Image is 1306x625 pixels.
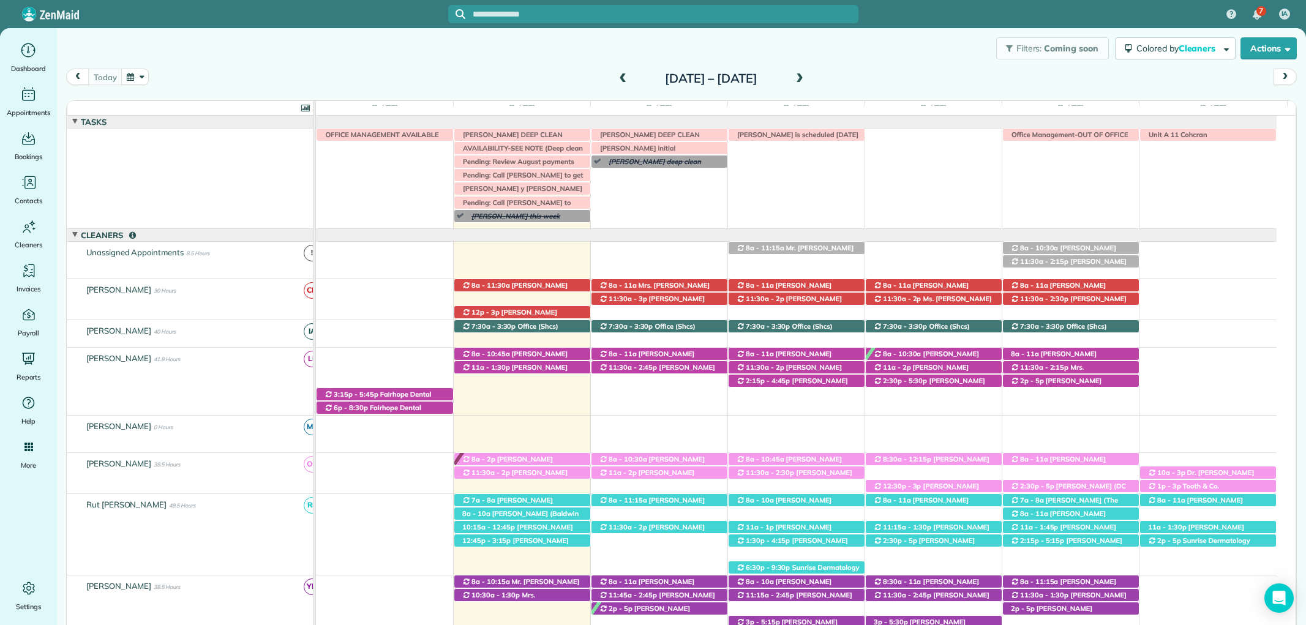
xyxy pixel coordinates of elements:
span: [PERSON_NAME] (DC LAWN) ([PHONE_NUMBER], [PHONE_NUMBER]) [1010,482,1126,508]
span: 8a - 11a [1010,350,1040,358]
span: 12:45p - 3:15p [462,536,511,545]
div: [STREET_ADDRESS] [591,494,727,507]
span: [PERSON_NAME] ([PHONE_NUMBER]) [736,523,831,540]
span: [PERSON_NAME] ([PHONE_NUMBER]) [873,376,985,394]
span: Contacts [15,195,42,207]
span: Pending: Call [PERSON_NAME] to collect CC [457,198,571,215]
span: Unit A 11 Cohcran [1143,130,1208,139]
span: 8a - 11:30a [471,281,511,290]
div: [STREET_ADDRESS] [454,534,590,547]
span: 2:15p - 5:15p [1019,536,1065,545]
div: [STREET_ADDRESS] [729,375,865,387]
span: 8a - 10:30a [882,350,922,358]
span: Cleaners [1179,43,1218,54]
span: [PERSON_NAME] ([PHONE_NUMBER]) [462,523,573,540]
span: Invoices [17,283,41,295]
span: 11a - 1:30p [1147,523,1187,531]
span: 11:30a - 2p [745,363,785,372]
div: [STREET_ADDRESS] [1003,494,1139,507]
button: Focus search [448,9,465,19]
span: [PERSON_NAME] y [PERSON_NAME] solo dos [PERSON_NAME] ([PERSON_NAME] va a llevar su nino al doctor... [457,184,588,228]
span: 8a - 10a [745,577,775,586]
span: [PERSON_NAME] ([PHONE_NUMBER]) [599,591,715,608]
div: [STREET_ADDRESS] [1003,507,1139,520]
a: Settings [5,578,52,613]
span: CM [304,282,320,299]
span: Mrs. [PERSON_NAME] ([PHONE_NUMBER]) [1010,363,1135,380]
span: 7 [1259,6,1263,16]
div: [STREET_ADDRESS] [454,521,590,534]
div: [STREET_ADDRESS][PERSON_NAME] [866,375,1002,387]
span: 2p - 5p [1019,376,1045,385]
span: Settings [16,601,42,613]
span: 7:30a - 3:30p [1019,322,1065,331]
a: Payroll [5,305,52,339]
span: 11:30a - 2p [471,468,511,477]
div: [STREET_ADDRESS] [866,480,1002,493]
button: Actions [1240,37,1297,59]
span: 8a - 2p [471,455,496,463]
span: 8a - 11a [745,350,775,358]
span: 8:30a - 11a [882,577,922,586]
span: Sunrise Dermatology ([PHONE_NUMBER]) [736,563,860,580]
div: [STREET_ADDRESS] [591,521,727,534]
span: Tooth & Co. ([PHONE_NUMBER]) [1147,482,1219,499]
span: AVAILABILITY-SEE NOTE (Deep clean availability [DATE] 8 am [DATE] 8 am [DATE] 11 am un deep clean... [457,144,583,267]
span: 7:30a - 3:30p [745,322,791,331]
span: [PERSON_NAME] ([PHONE_NUMBER]) [736,496,831,513]
span: [PERSON_NAME] ([PHONE_NUMBER]) [462,350,568,367]
div: [STREET_ADDRESS][PERSON_NAME] [1140,534,1276,547]
span: [PERSON_NAME] ([PHONE_NUMBER]) [736,455,842,472]
span: 11:15a - 1:30p [882,523,932,531]
div: [STREET_ADDRESS] [454,279,590,292]
span: Cleaners [15,239,42,251]
span: [PERSON_NAME] ([PHONE_NUMBER]) [873,281,969,298]
span: [PERSON_NAME] ([PHONE_NUMBER]) [736,294,842,312]
div: [STREET_ADDRESS] [1003,255,1139,268]
div: [STREET_ADDRESS][PERSON_NAME] [729,561,865,574]
span: 7:30a - 3:30p [608,322,654,331]
span: 2p - 5p [1157,536,1182,545]
span: [PERSON_NAME] ([PHONE_NUMBER]) [1010,604,1092,621]
div: [STREET_ADDRESS][PERSON_NAME] [1003,293,1139,305]
span: [PERSON_NAME] ([PHONE_NUMBER]) [1010,536,1122,553]
span: IA [1282,9,1288,19]
span: 8a - 10:30a [1019,244,1059,252]
span: [PERSON_NAME] ([PHONE_NUMBER]) [873,482,979,499]
span: [PERSON_NAME] ([PHONE_NUMBER]) [599,294,705,312]
div: [STREET_ADDRESS] [591,589,727,602]
div: 11940 [US_STATE] 181 - Fairhope, AL, 36532 [1003,320,1139,333]
span: Mrs. [PERSON_NAME] ([PHONE_NUMBER]) [599,281,710,298]
div: 11940 [US_STATE] 181 - Fairhope, AL, 36532 [454,320,590,333]
span: [PERSON_NAME] this week [465,212,560,220]
span: [DATE] [918,103,949,113]
span: [PERSON_NAME] (The Verandas) [1010,496,1118,513]
span: [PERSON_NAME] ([PHONE_NUMBER]) [873,523,989,540]
span: [PERSON_NAME] ([PHONE_NUMBER]) [736,536,848,553]
div: [STREET_ADDRESS][PERSON_NAME] [454,453,590,466]
div: [STREET_ADDRESS] [866,575,1002,588]
span: [PERSON_NAME] ([PHONE_NUMBER]) [736,363,842,380]
span: Office (Shcs) ([PHONE_NUMBER]) [873,322,970,339]
span: [PERSON_NAME] [84,285,154,294]
span: Dr. [PERSON_NAME] ([PHONE_NUMBER], [PHONE_NUMBER]) [1147,468,1254,495]
span: 3:15p - 5:45p [333,390,379,399]
div: [STREET_ADDRESS][PERSON_NAME] [866,494,1002,507]
span: [PERSON_NAME] (Baldwin County Home Builders Assn) ([PHONE_NUMBER]) [462,509,579,536]
span: 8a - 11a [882,281,912,290]
div: [STREET_ADDRESS][PERSON_NAME] [1140,466,1276,479]
div: [STREET_ADDRESS] [454,575,590,588]
span: Dashboard [11,62,46,75]
span: 2p - 5p [1010,604,1035,613]
span: [PERSON_NAME] ([PHONE_NUMBER]) [873,577,979,594]
span: 10:15a - 12:45p [462,523,516,531]
div: [STREET_ADDRESS][PERSON_NAME] [866,293,1002,305]
span: 10:30a - 1:30p [471,591,520,599]
div: [STREET_ADDRESS] [1140,521,1276,534]
span: 7:30a - 3:30p [471,322,517,331]
span: 11:30a - 2p [608,523,648,531]
span: [PERSON_NAME] ([PHONE_NUMBER]) [599,363,715,380]
div: [STREET_ADDRESS] [1003,589,1139,602]
span: 8a - 11a [608,577,637,586]
span: 11:30a - 3p [608,294,648,303]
